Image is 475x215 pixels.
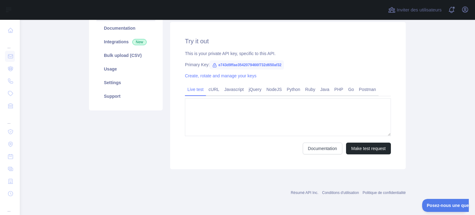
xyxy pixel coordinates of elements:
h2: Try it out [185,37,391,45]
a: Integrations New [96,35,155,49]
button: Inviter des utilisateurs [387,5,443,15]
a: Java [318,84,332,94]
a: Conditions d'utilisation [322,191,359,195]
a: Go [346,84,357,94]
a: Usage [96,62,155,76]
a: NodeJS [264,84,284,94]
font: Inviter des utilisateurs [397,7,442,12]
a: Documentation [96,21,155,35]
div: This is your private API key, specific to this API. [185,50,391,57]
a: Javascript [222,84,246,94]
a: Settings [96,76,155,89]
font: ... [7,208,11,213]
a: Résumé API Inc. [291,191,318,195]
a: Python [284,84,303,94]
a: PHP [332,84,346,94]
font: ... [7,120,11,125]
a: Create, rotate and manage your keys [185,73,256,78]
span: New [132,39,147,45]
button: Make test request [346,143,391,154]
font: ... [7,45,11,49]
span: e743d9ffae3542079466f732d650af32 [210,60,284,70]
a: Support [96,89,155,103]
div: Primary Key: [185,62,391,68]
a: cURL [206,84,222,94]
a: Live test [185,84,206,94]
iframe: Basculer le support client [422,199,469,212]
a: Postman [357,84,379,94]
a: Ruby [303,84,318,94]
a: Bulk upload (CSV) [96,49,155,62]
a: Documentation [303,143,342,154]
font: Posez-nous une question [5,4,57,9]
a: jQuery [246,84,264,94]
a: Politique de confidentialité [363,191,406,195]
